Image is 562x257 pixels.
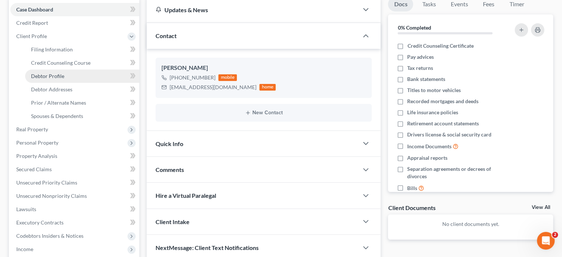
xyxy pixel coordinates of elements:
a: Unsecured Nonpriority Claims [10,189,139,203]
a: Case Dashboard [10,3,139,16]
span: Client Profile [16,33,47,39]
span: NextMessage: Client Text Notifications [156,244,259,251]
span: Income [16,246,33,252]
span: Hire a Virtual Paralegal [156,192,216,199]
span: Personal Property [16,139,58,146]
span: Retirement account statements [407,120,479,127]
span: Quick Info [156,140,183,147]
a: Prior / Alternate Names [25,96,139,109]
span: Case Dashboard [16,6,53,13]
a: Lawsuits [10,203,139,216]
span: Income Documents [407,143,452,150]
span: Lawsuits [16,206,36,212]
a: Property Analysis [10,149,139,163]
span: Tax returns [407,64,433,72]
a: Unsecured Priority Claims [10,176,139,189]
p: No client documents yet. [394,220,547,228]
span: Credit Report [16,20,48,26]
div: Client Documents [388,204,435,212]
span: Life insurance policies [407,109,458,116]
span: Spouses & Dependents [31,113,83,119]
a: Secured Claims [10,163,139,176]
span: Client Intake [156,218,190,225]
span: Unsecured Nonpriority Claims [16,193,87,199]
div: Updates & News [156,6,350,14]
a: Debtor Profile [25,70,139,83]
span: Real Property [16,126,48,132]
a: Credit Report [10,16,139,30]
a: View All [532,205,550,210]
a: Filing Information [25,43,139,56]
div: [PHONE_NUMBER] [170,74,215,81]
span: Unsecured Priority Claims [16,179,77,186]
span: Comments [156,166,184,173]
span: Bank statements [407,75,445,83]
span: Filing Information [31,46,73,53]
span: Prior / Alternate Names [31,99,86,106]
span: Recorded mortgages and deeds [407,98,478,105]
span: Contact [156,32,177,39]
iframe: Intercom live chat [537,232,555,250]
div: mobile [218,74,237,81]
span: Separation agreements or decrees of divorces [407,165,505,180]
div: [PERSON_NAME] [161,64,366,72]
span: Titles to motor vehicles [407,87,461,94]
span: Secured Claims [16,166,52,172]
strong: 0% Completed [398,24,431,31]
a: Spouses & Dependents [25,109,139,123]
span: Debtor Addresses [31,86,72,92]
span: Pay advices [407,53,434,61]
span: Codebtors Insiders & Notices [16,233,84,239]
span: Appraisal reports [407,154,447,162]
span: Credit Counseling Course [31,60,91,66]
span: Drivers license & social security card [407,131,491,138]
a: Debtor Addresses [25,83,139,96]
a: Credit Counseling Course [25,56,139,70]
span: Debtor Profile [31,73,64,79]
a: Executory Contracts [10,216,139,229]
span: Property Analysis [16,153,57,159]
span: Credit Counseling Certificate [407,42,473,50]
div: home [259,84,276,91]
span: 2 [552,232,558,238]
span: Executory Contracts [16,219,64,226]
button: New Contact [161,110,366,116]
span: Bills [407,185,417,192]
div: [EMAIL_ADDRESS][DOMAIN_NAME] [170,84,256,91]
